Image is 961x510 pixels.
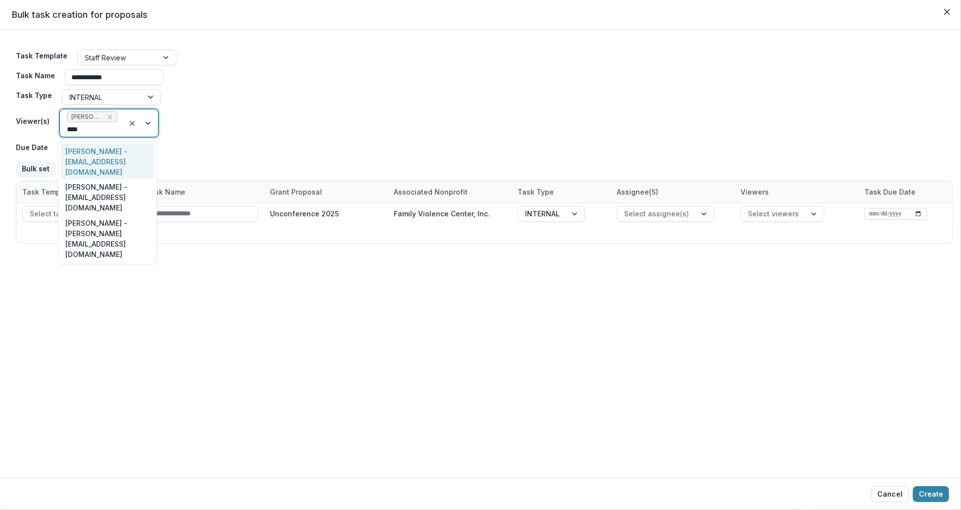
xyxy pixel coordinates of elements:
[871,486,909,502] button: Cancel
[16,181,140,203] div: Task Template
[140,187,191,197] div: Task Name
[611,187,664,197] div: Assignee(s)
[388,181,512,203] div: Associated Nonprofit
[264,181,388,203] div: Grant Proposal
[394,208,490,219] div: Family Violence Center, Inc.
[858,187,921,197] div: Task Due Date
[106,112,114,122] div: Remove Ivory Clarke - iclarke@mffh.org
[939,4,955,20] button: Close
[16,161,55,177] button: Bulk set
[858,181,933,203] div: Task Due Date
[16,51,67,61] label: Task Template
[16,142,48,153] label: Due Date
[512,181,611,203] div: Task Type
[16,187,80,197] div: Task Template
[16,90,52,101] label: Task Type
[16,116,50,126] label: Viewer(s)
[388,187,474,197] div: Associated Nonprofit
[270,208,339,219] div: Unconference 2025
[735,187,775,197] div: Viewers
[126,117,138,129] div: Clear selected options
[60,215,155,262] div: [PERSON_NAME] - [PERSON_NAME][EMAIL_ADDRESS][DOMAIN_NAME]
[913,486,949,502] button: Create
[60,144,155,180] div: [PERSON_NAME] - [EMAIL_ADDRESS][DOMAIN_NAME]
[512,187,560,197] div: Task Type
[611,181,735,203] div: Assignee(s)
[264,187,328,197] div: Grant Proposal
[735,181,858,203] div: Viewers
[140,181,264,203] div: Task Name
[71,113,103,120] span: [PERSON_NAME] - [EMAIL_ADDRESS][DOMAIN_NAME]
[16,70,55,81] label: Task Name
[60,179,155,215] div: [PERSON_NAME] - [EMAIL_ADDRESS][DOMAIN_NAME]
